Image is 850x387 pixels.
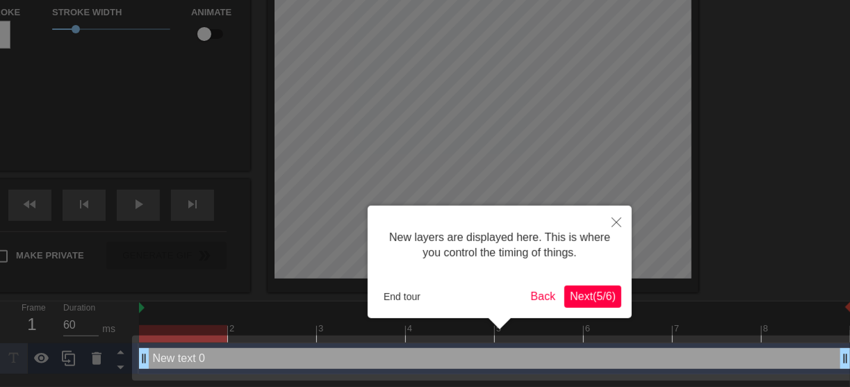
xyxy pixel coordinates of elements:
button: End tour [378,286,426,307]
button: Close [601,206,632,238]
button: Next [564,286,621,308]
button: Back [525,286,562,308]
div: New layers are displayed here. This is where you control the timing of things. [378,216,621,275]
span: Next ( 5 / 6 ) [570,290,616,302]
